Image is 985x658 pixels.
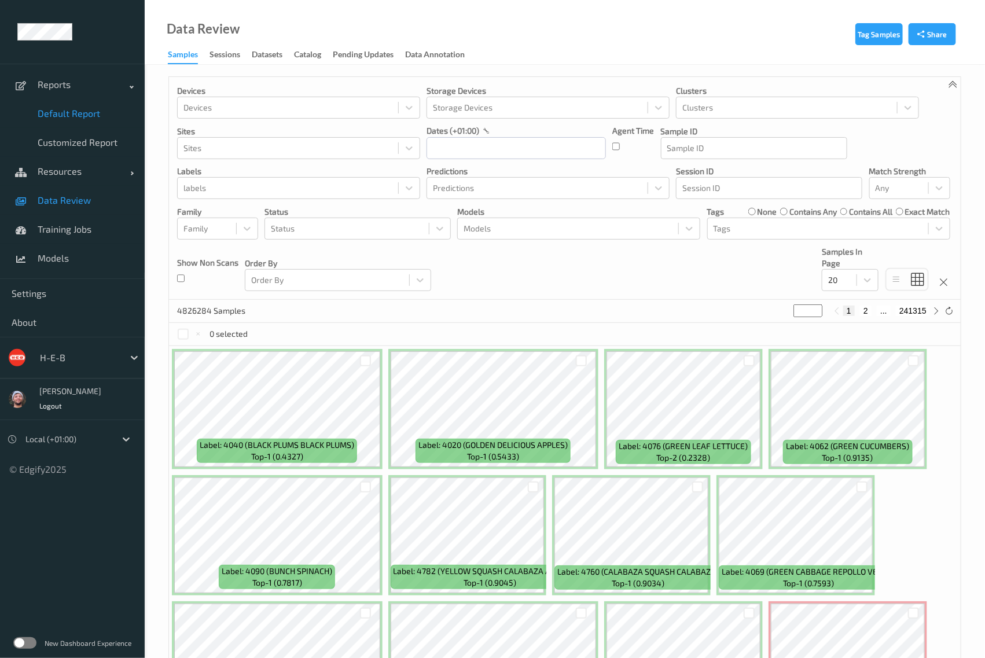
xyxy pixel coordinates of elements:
span: top-1 (0.7593) [783,578,834,589]
p: 4826284 Samples [177,305,264,317]
p: Sample ID [661,126,847,137]
span: top-1 (0.7817) [252,577,302,589]
p: 0 selected [210,328,248,340]
span: Label: 4782 (YELLOW SQUASH CALABAZA AMARILLA) [394,565,587,577]
div: Sessions [210,49,240,63]
span: top-1 (0.4327) [251,451,303,462]
button: 2 [860,306,872,316]
span: Label: 4040 (BLACK PLUMS BLACK PLUMS) [200,439,354,451]
p: Samples In Page [822,246,879,269]
a: Data Annotation [405,47,476,63]
p: Match Strength [869,166,950,177]
label: contains all [849,206,892,218]
button: 1 [843,306,855,316]
a: Pending Updates [333,47,405,63]
span: top-2 (0.2328) [656,452,710,464]
p: dates (+01:00) [427,125,479,137]
span: Label: 4020 (GOLDEN DELICIOUS APPLES) [418,439,568,451]
a: Datasets [252,47,294,63]
p: Sites [177,126,420,137]
p: Show Non Scans [177,257,238,269]
button: Tag Samples [855,23,903,45]
span: top-1 (0.9045) [464,577,516,589]
p: Storage Devices [427,85,670,97]
span: top-1 (0.9034) [612,578,665,589]
div: Catalog [294,49,321,63]
div: Data Annotation [405,49,465,63]
p: Family [177,206,258,218]
p: Order By [245,258,431,269]
p: Clusters [676,85,919,97]
button: Share [909,23,956,45]
p: Tags [707,206,725,218]
p: Agent Time [612,125,654,137]
label: exact match [905,206,950,218]
label: none [758,206,777,218]
button: 241315 [896,306,930,316]
span: Label: 4062 (GREEN CUCUMBERS) [786,440,909,452]
span: Label: 4069 (GREEN CABBAGE REPOLLO VERDE) [722,566,895,578]
p: labels [177,166,420,177]
span: Label: 4090 (BUNCH SPINACH) [222,565,332,577]
div: Datasets [252,49,282,63]
a: Catalog [294,47,333,63]
label: contains any [789,206,837,218]
span: top-1 (0.5433) [467,451,520,462]
span: Label: 4760 (CALABAZA SQUASH CALABAZA) [558,566,719,578]
div: Data Review [167,23,240,35]
a: Samples [168,47,210,64]
a: Sessions [210,47,252,63]
div: Samples [168,49,198,64]
button: ... [877,306,891,316]
div: Pending Updates [333,49,394,63]
span: top-1 (0.9135) [822,452,873,464]
p: Session ID [676,166,862,177]
span: Label: 4076 (GREEN LEAF LETTUCE) [619,440,748,452]
p: Models [457,206,700,218]
p: Devices [177,85,420,97]
p: Status [264,206,451,218]
p: Predictions [427,166,670,177]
